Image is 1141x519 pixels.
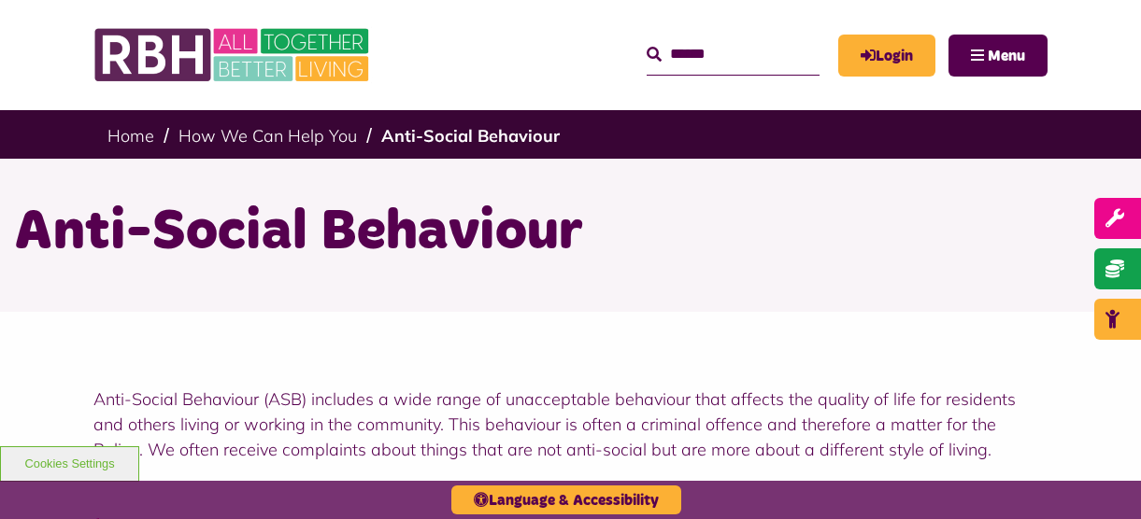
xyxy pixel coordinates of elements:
[178,125,357,147] a: How We Can Help You
[451,485,681,514] button: Language & Accessibility
[107,125,154,147] a: Home
[838,35,935,77] a: MyRBH
[1057,435,1141,519] iframe: Netcall Web Assistant for live chat
[93,386,1048,462] p: Anti-Social Behaviour (ASB) includes a wide range of unacceptable behaviour that affects the qual...
[14,196,1127,269] h1: Anti-Social Behaviour
[988,49,1025,63] span: Menu
[381,125,560,147] a: Anti-Social Behaviour
[647,35,820,75] input: Search
[948,35,1048,77] button: Navigation
[93,19,374,91] img: RBH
